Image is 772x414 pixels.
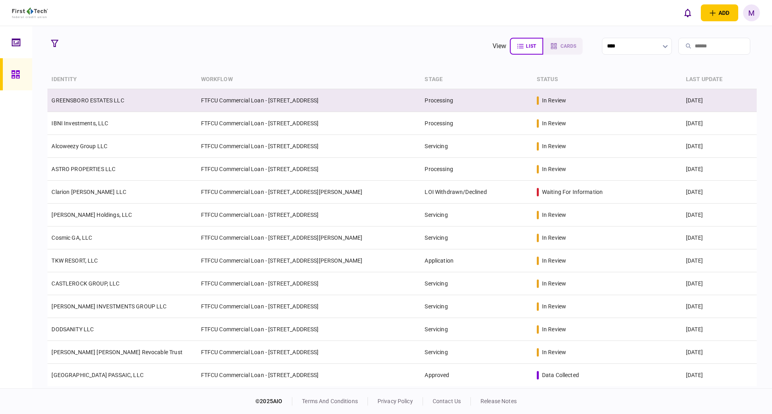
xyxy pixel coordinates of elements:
td: FTFCU Commercial Loan - [STREET_ADDRESS] [197,204,421,226]
div: in review [542,348,566,356]
button: list [510,38,543,55]
td: FTFCU Commercial Loan - [STREET_ADDRESS] [197,364,421,387]
a: Alcoweezy Group LLC [51,143,107,149]
a: GREENSBORO ESTATES LLC [51,97,124,104]
td: FTFCU Commercial Loan - [STREET_ADDRESS] [197,295,421,318]
a: contact us [433,398,461,404]
td: [DATE] [682,272,757,295]
div: in review [542,302,566,310]
td: FTFCU Commercial Loan - [STREET_ADDRESS] [197,112,421,135]
td: Servicing [421,272,532,295]
a: DODSANITY LLC [51,326,94,332]
td: [DATE] [682,364,757,387]
td: [DATE] [682,318,757,341]
div: in review [542,165,566,173]
td: [DATE] [682,89,757,112]
td: FTFCU Commercial Loan - [STREET_ADDRESS][PERSON_NAME] [197,226,421,249]
td: [DATE] [682,158,757,181]
div: in review [542,142,566,150]
a: [PERSON_NAME] [PERSON_NAME] Revocable Trust [51,349,182,355]
a: release notes [480,398,517,404]
td: FTFCU Commercial Loan - [STREET_ADDRESS] [197,341,421,364]
td: FTFCU Commercial Loan - [STREET_ADDRESS] [197,318,421,341]
div: in review [542,211,566,219]
td: Application [421,249,532,272]
th: identity [47,70,197,89]
a: [PERSON_NAME] INVESTMENTS GROUP LLC [51,303,166,310]
td: Processing [421,89,532,112]
td: Servicing [421,204,532,226]
td: Servicing [421,135,532,158]
div: © 2025 AIO [255,397,292,406]
div: data collected [542,371,579,379]
td: Approved [421,364,532,387]
td: FTFCU Commercial Loan - [STREET_ADDRESS] [197,272,421,295]
td: FTFCU Commercial Loan - [STREET_ADDRESS][PERSON_NAME] [197,249,421,272]
span: list [526,43,536,49]
td: [DATE] [682,341,757,364]
td: Servicing [421,341,532,364]
td: Servicing [421,226,532,249]
td: [DATE] [682,226,757,249]
div: in review [542,96,566,104]
a: TKW RESORT, LLC [51,257,98,264]
a: terms and conditions [302,398,358,404]
div: in review [542,279,566,288]
th: stage [421,70,532,89]
td: [DATE] [682,249,757,272]
div: in review [542,257,566,265]
td: [DATE] [682,112,757,135]
th: status [533,70,682,89]
td: [DATE] [682,181,757,204]
td: [DATE] [682,135,757,158]
a: Clarion [PERSON_NAME] LLC [51,189,126,195]
a: [PERSON_NAME] Holdings, LLC [51,212,132,218]
span: cards [561,43,576,49]
td: Processing [421,158,532,181]
a: CASTLEROCK GROUP, LLC [51,280,119,287]
div: in review [542,119,566,127]
button: open notifications list [679,4,696,21]
td: Servicing [421,295,532,318]
td: FTFCU Commercial Loan - [STREET_ADDRESS] [197,89,421,112]
td: [DATE] [682,295,757,318]
th: workflow [197,70,421,89]
td: LOI Withdrawn/Declined [421,181,532,204]
img: client company logo [12,8,48,18]
a: privacy policy [378,398,413,404]
a: [GEOGRAPHIC_DATA] PASSAIC, LLC [51,372,144,378]
td: Processing [421,112,532,135]
td: FTFCU Commercial Loan - [STREET_ADDRESS] [197,135,421,158]
div: in review [542,234,566,242]
div: view [493,41,507,51]
div: in review [542,325,566,333]
td: FTFCU Commercial Loan - [STREET_ADDRESS][PERSON_NAME] [197,181,421,204]
td: [DATE] [682,204,757,226]
a: Cosmic GA, LLC [51,235,92,241]
button: M [743,4,760,21]
td: FTFCU Commercial Loan - [STREET_ADDRESS] [197,158,421,181]
button: open adding identity options [701,4,738,21]
td: Servicing [421,318,532,341]
a: ASTRO PROPERTIES LLC [51,166,115,172]
a: IBNI Investments, LLC [51,120,108,126]
div: waiting for information [542,188,603,196]
th: last update [682,70,757,89]
button: cards [543,38,583,55]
